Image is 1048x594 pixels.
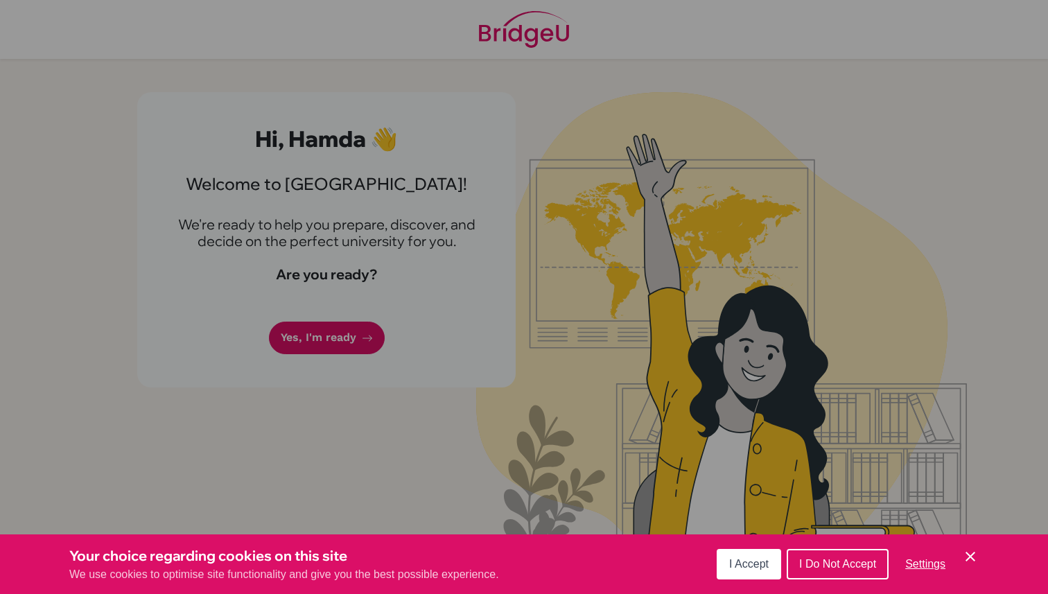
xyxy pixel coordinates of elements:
[787,549,889,579] button: I Do Not Accept
[962,548,979,565] button: Save and close
[717,549,781,579] button: I Accept
[894,550,957,578] button: Settings
[69,545,499,566] h3: Your choice regarding cookies on this site
[69,566,499,583] p: We use cookies to optimise site functionality and give you the best possible experience.
[729,558,769,570] span: I Accept
[799,558,876,570] span: I Do Not Accept
[905,558,945,570] span: Settings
